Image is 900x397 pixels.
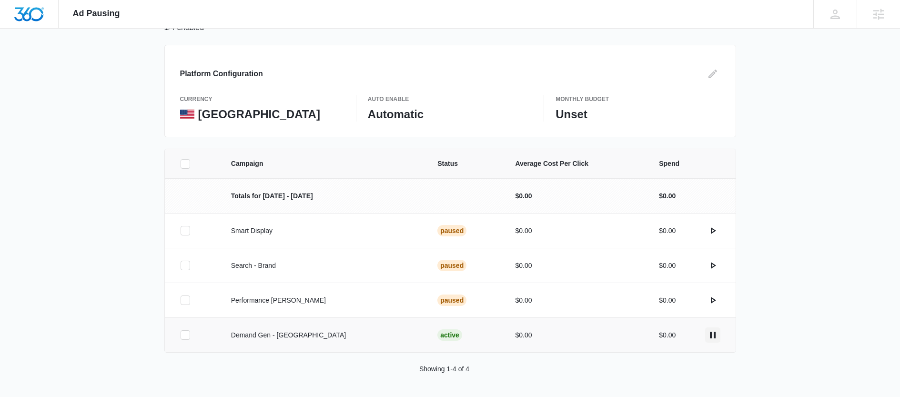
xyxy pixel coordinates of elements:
[180,95,344,103] p: currency
[705,327,720,343] button: actions.pause
[515,330,636,340] p: $0.00
[705,66,720,81] button: Edit
[659,295,676,305] p: $0.00
[437,329,462,341] div: Active
[73,9,120,19] span: Ad Pausing
[437,295,466,306] div: Paused
[556,95,720,103] p: Monthly Budget
[368,107,532,122] p: Automatic
[515,295,636,305] p: $0.00
[515,191,636,201] p: $0.00
[659,191,676,201] p: $0.00
[180,110,194,119] img: United States
[231,330,415,340] p: Demand Gen - [GEOGRAPHIC_DATA]
[437,225,466,236] div: Paused
[231,159,415,169] span: Campaign
[659,226,676,236] p: $0.00
[419,364,469,374] p: Showing 1-4 of 4
[198,107,320,122] p: [GEOGRAPHIC_DATA]
[515,226,636,236] p: $0.00
[705,293,720,308] button: actions.activate
[231,226,415,236] p: Smart Display
[659,261,676,271] p: $0.00
[556,107,720,122] p: Unset
[180,68,263,80] h3: Platform Configuration
[659,159,720,169] span: Spend
[368,95,532,103] p: Auto Enable
[659,330,676,340] p: $0.00
[231,295,415,305] p: Performance [PERSON_NAME]
[515,159,636,169] span: Average Cost Per Click
[437,260,466,271] div: Paused
[705,258,720,273] button: actions.activate
[231,191,415,201] p: Totals for [DATE] - [DATE]
[515,261,636,271] p: $0.00
[705,223,720,238] button: actions.activate
[437,159,492,169] span: Status
[231,261,415,271] p: Search - Brand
